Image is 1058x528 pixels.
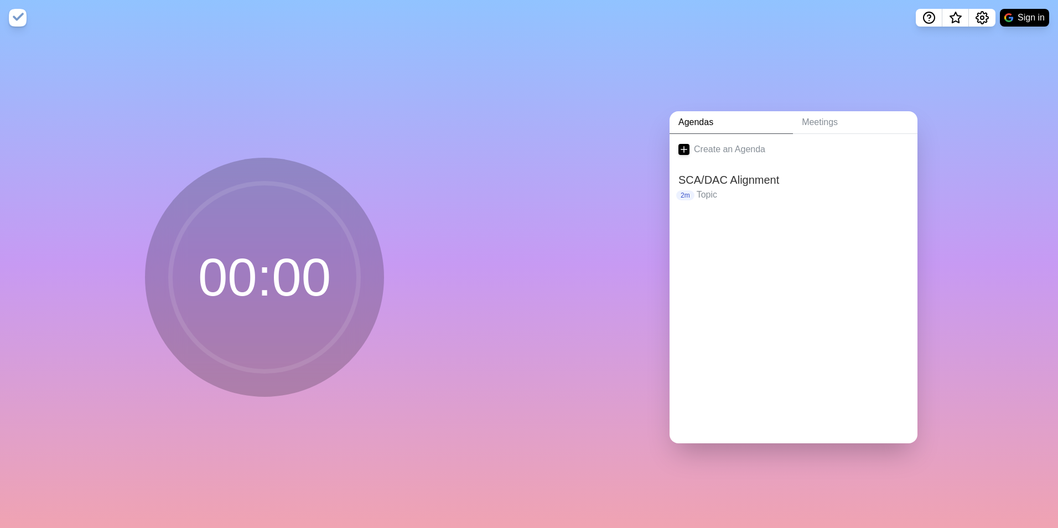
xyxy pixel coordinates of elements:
[678,172,909,188] h2: SCA/DAC Alignment
[670,134,917,165] a: Create an Agenda
[793,111,917,134] a: Meetings
[697,188,909,201] p: Topic
[1000,9,1049,27] button: Sign in
[942,9,969,27] button: What’s new
[670,111,793,134] a: Agendas
[676,190,694,200] p: 2m
[9,9,27,27] img: timeblocks logo
[916,9,942,27] button: Help
[1004,13,1013,22] img: google logo
[969,9,995,27] button: Settings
